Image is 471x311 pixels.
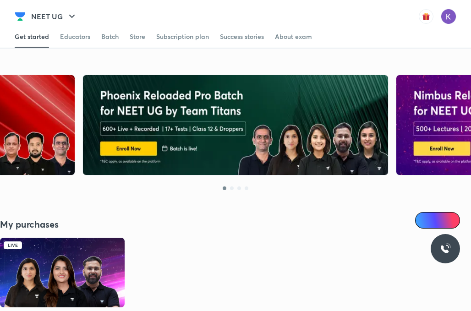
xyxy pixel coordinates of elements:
[415,212,460,229] a: Ai Doubts
[101,26,119,48] a: Batch
[60,32,90,41] div: Educators
[26,7,83,26] button: NEET UG
[430,217,455,224] span: Ai Doubts
[130,32,145,41] div: Store
[275,26,312,48] a: About exam
[275,32,312,41] div: About exam
[440,243,451,254] img: ttu
[421,217,428,224] img: Icon
[15,11,26,22] img: Company Logo
[220,26,264,48] a: Success stories
[441,9,456,24] img: Koyna Rana
[15,26,49,48] a: Get started
[4,241,22,249] div: Live
[15,32,49,41] div: Get started
[220,32,264,41] div: Success stories
[60,26,90,48] a: Educators
[156,26,209,48] a: Subscription plan
[130,26,145,48] a: Store
[419,9,433,24] img: avatar
[101,32,119,41] div: Batch
[156,32,209,41] div: Subscription plan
